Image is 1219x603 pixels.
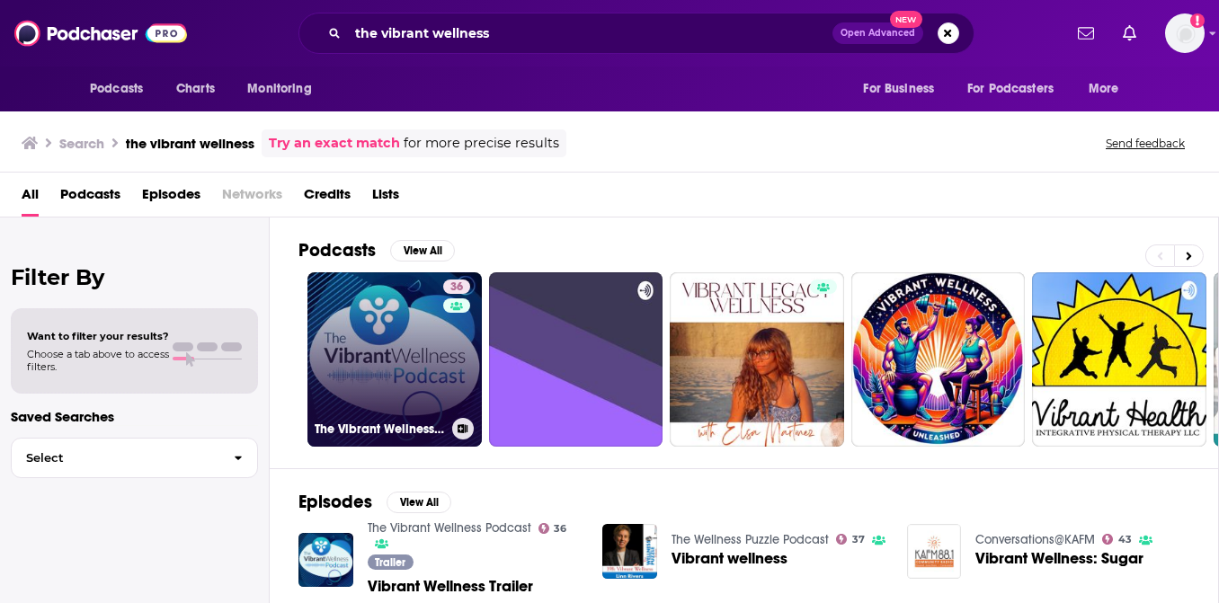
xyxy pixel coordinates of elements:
[27,348,169,373] span: Choose a tab above to access filters.
[315,421,445,437] h3: The Vibrant Wellness Podcast
[975,532,1095,547] a: Conversations@KAFM
[298,491,451,513] a: EpisodesView All
[1165,13,1205,53] button: Show profile menu
[77,72,166,106] button: open menu
[14,16,187,50] img: Podchaser - Follow, Share and Rate Podcasts
[298,533,353,588] img: Vibrant Wellness Trailer
[863,76,934,102] span: For Business
[90,76,143,102] span: Podcasts
[222,180,282,217] span: Networks
[11,264,258,290] h2: Filter By
[298,13,974,54] div: Search podcasts, credits, & more...
[1118,536,1132,544] span: 43
[1071,18,1101,49] a: Show notifications dropdown
[390,240,455,262] button: View All
[126,135,254,152] h3: the vibrant wellness
[672,551,787,566] a: Vibrant wellness
[11,438,258,478] button: Select
[672,532,829,547] a: The Wellness Puzzle Podcast
[235,72,334,106] button: open menu
[165,72,226,106] a: Charts
[307,272,482,447] a: 36The Vibrant Wellness Podcast
[368,520,531,536] a: The Vibrant Wellness Podcast
[907,524,962,579] img: Vibrant Wellness: Sugar
[27,330,169,342] span: Want to filter your results?
[956,72,1080,106] button: open menu
[298,239,376,262] h2: Podcasts
[850,72,957,106] button: open menu
[1116,18,1143,49] a: Show notifications dropdown
[554,525,566,533] span: 36
[372,180,399,217] a: Lists
[387,492,451,513] button: View All
[1165,13,1205,53] span: Logged in as heidi.egloff
[1076,72,1142,106] button: open menu
[247,76,311,102] span: Monitoring
[142,180,200,217] a: Episodes
[298,239,455,262] a: PodcastsView All
[967,76,1054,102] span: For Podcasters
[1165,13,1205,53] img: User Profile
[450,279,463,297] span: 36
[832,22,923,44] button: Open AdvancedNew
[1089,76,1119,102] span: More
[12,452,219,464] span: Select
[404,133,559,154] span: for more precise results
[1190,13,1205,28] svg: Add a profile image
[1100,136,1190,151] button: Send feedback
[59,135,104,152] h3: Search
[368,579,533,594] a: Vibrant Wellness Trailer
[836,534,865,545] a: 37
[304,180,351,217] a: Credits
[11,408,258,425] p: Saved Searches
[298,491,372,513] h2: Episodes
[348,19,832,48] input: Search podcasts, credits, & more...
[22,180,39,217] a: All
[841,29,915,38] span: Open Advanced
[538,523,567,534] a: 36
[890,11,922,28] span: New
[852,536,865,544] span: 37
[1102,534,1132,545] a: 43
[60,180,120,217] a: Podcasts
[375,557,405,568] span: Trailer
[975,551,1143,566] a: Vibrant Wellness: Sugar
[176,76,215,102] span: Charts
[443,279,470,294] a: 36
[269,133,400,154] a: Try an exact match
[602,524,657,579] img: Vibrant wellness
